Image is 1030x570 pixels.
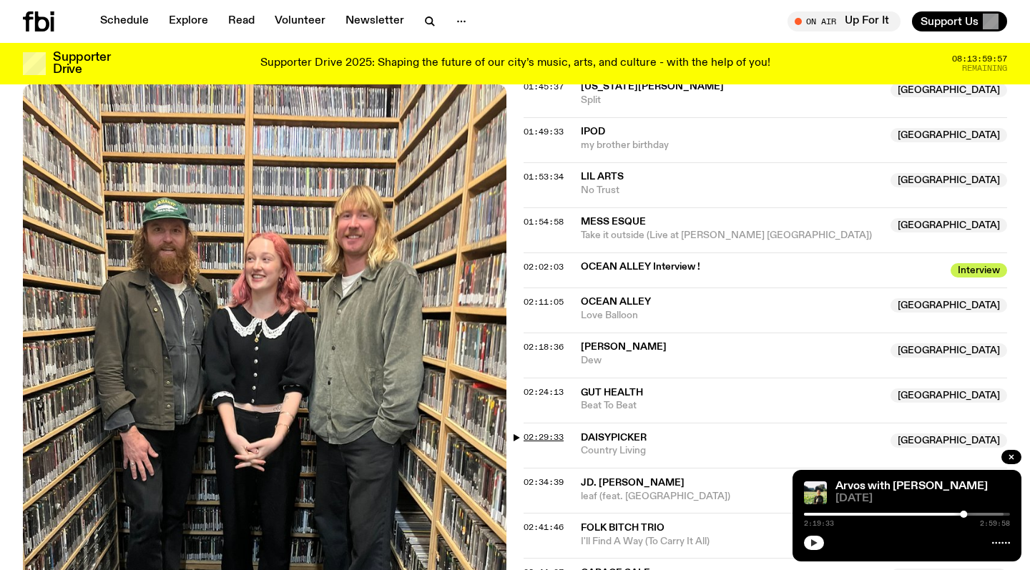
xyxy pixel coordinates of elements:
span: 02:41:46 [524,521,564,533]
button: Support Us [912,11,1007,31]
span: iPod [581,127,605,137]
button: 02:18:36 [524,343,564,351]
span: No Trust [581,184,882,197]
span: 02:34:39 [524,476,564,488]
a: Volunteer [266,11,334,31]
button: 02:11:05 [524,298,564,306]
span: 02:24:13 [524,386,564,398]
a: Explore [160,11,217,31]
a: Read [220,11,263,31]
span: OCEAN ALLEY Interview ! [581,260,942,274]
span: Take it outside (Live at [PERSON_NAME] [GEOGRAPHIC_DATA]) [581,229,882,242]
span: [GEOGRAPHIC_DATA] [891,388,1007,403]
span: 01:49:33 [524,126,564,137]
span: [GEOGRAPHIC_DATA] [891,173,1007,187]
span: [GEOGRAPHIC_DATA] [891,433,1007,448]
span: Interview [951,263,1007,277]
span: Split [581,94,882,107]
span: lil arts [581,172,624,182]
span: JD. [PERSON_NAME] [581,478,685,488]
img: Bri is smiling and wearing a black t-shirt. She is standing in front of a lush, green field. Ther... [804,481,827,504]
span: 02:11:05 [524,296,564,308]
button: 02:34:39 [524,478,564,486]
span: Remaining [962,64,1007,72]
h3: Supporter Drive [53,51,110,76]
span: I'll Find A Way (To Carry It All) [581,535,882,549]
span: Dew [581,354,882,368]
span: Support Us [921,15,978,28]
a: Newsletter [337,11,413,31]
button: 01:45:37 [524,83,564,91]
span: Ocean Alley [581,297,651,307]
button: 02:29:33 [524,433,564,441]
span: my brother birthday [581,139,882,152]
a: Arvos with [PERSON_NAME] [835,481,988,492]
span: 01:45:37 [524,81,564,92]
span: 2:59:58 [980,520,1010,527]
span: 01:54:58 [524,216,564,227]
button: 01:54:58 [524,218,564,226]
span: 02:18:36 [524,341,564,353]
a: Schedule [92,11,157,31]
span: Country Living [581,444,882,458]
p: Supporter Drive 2025: Shaping the future of our city’s music, arts, and culture - with the help o... [260,57,770,70]
span: [US_STATE][PERSON_NAME] [581,82,724,92]
span: [GEOGRAPHIC_DATA] [891,128,1007,142]
span: 2:19:33 [804,520,834,527]
span: [GEOGRAPHIC_DATA] [891,343,1007,358]
span: [GEOGRAPHIC_DATA] [891,298,1007,313]
button: 01:53:34 [524,173,564,181]
span: leaf (feat. [GEOGRAPHIC_DATA]) [581,490,1007,503]
span: 08:13:59:57 [952,55,1007,63]
button: On AirUp For It [788,11,901,31]
button: 01:49:33 [524,128,564,136]
span: [GEOGRAPHIC_DATA] [891,218,1007,232]
span: [PERSON_NAME] [581,342,667,352]
span: Folk Bitch Trio [581,523,664,533]
span: Daisypicker [581,433,647,443]
button: 02:02:03 [524,263,564,271]
span: 02:29:33 [524,431,564,443]
span: Love Balloon [581,309,882,323]
span: 02:02:03 [524,261,564,272]
span: 01:53:34 [524,171,564,182]
button: 02:24:13 [524,388,564,396]
span: Mess Esque [581,217,646,227]
span: Beat To Beat [581,399,882,413]
button: 02:41:46 [524,524,564,531]
span: [DATE] [835,493,1010,504]
span: [GEOGRAPHIC_DATA] [891,83,1007,97]
span: Gut Health [581,388,643,398]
